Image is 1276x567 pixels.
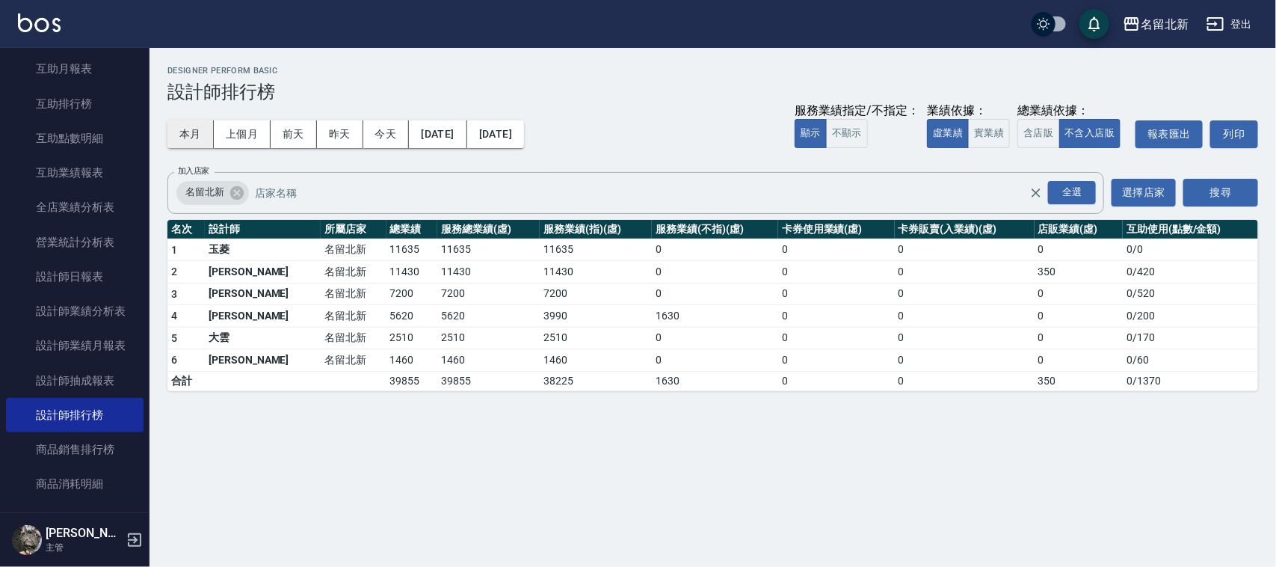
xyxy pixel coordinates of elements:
[895,349,1035,372] td: 0
[778,239,895,261] td: 0
[1123,305,1258,328] td: 0 / 200
[1035,327,1124,349] td: 0
[386,327,438,349] td: 2510
[386,261,438,283] td: 11430
[167,66,1258,76] h2: Designer Perform Basic
[1123,261,1258,283] td: 0 / 420
[1048,181,1096,204] div: 全選
[6,225,144,260] a: 營業統計分析表
[321,283,386,305] td: 名留北新
[46,526,122,541] h5: [PERSON_NAME]
[1123,349,1258,372] td: 0 / 60
[652,305,778,328] td: 1630
[1035,283,1124,305] td: 0
[540,220,652,239] th: 服務業績(指)(虛)
[171,354,177,366] span: 6
[652,283,778,305] td: 0
[895,283,1035,305] td: 0
[321,239,386,261] td: 名留北新
[1035,220,1124,239] th: 店販業績(虛)
[205,261,321,283] td: [PERSON_NAME]
[6,328,144,363] a: 設計師業績月報表
[652,371,778,390] td: 1630
[652,220,778,239] th: 服務業績(不指)(虛)
[409,120,466,148] button: [DATE]
[540,283,652,305] td: 7200
[437,305,540,328] td: 5620
[363,120,410,148] button: 今天
[1123,283,1258,305] td: 0 / 520
[968,119,1010,148] button: 實業績
[271,120,317,148] button: 前天
[927,103,1010,119] div: 業績依據：
[6,87,144,121] a: 互助排行榜
[1210,120,1258,148] button: 列印
[652,239,778,261] td: 0
[6,398,144,432] a: 設計師排行榜
[321,349,386,372] td: 名留北新
[778,305,895,328] td: 0
[167,82,1258,102] h3: 設計師排行榜
[437,371,540,390] td: 39855
[171,288,177,300] span: 3
[386,220,438,239] th: 總業績
[437,327,540,349] td: 2510
[437,283,540,305] td: 7200
[205,349,321,372] td: [PERSON_NAME]
[6,121,144,156] a: 互助點數明細
[6,502,144,536] a: 服務扣項明細表
[205,239,321,261] td: 玉菱
[171,266,177,278] span: 2
[437,239,540,261] td: 11635
[176,181,249,205] div: 名留北新
[1123,327,1258,349] td: 0 / 170
[778,220,895,239] th: 卡券使用業績(虛)
[205,327,321,349] td: 大雲
[6,52,144,86] a: 互助月報表
[6,467,144,501] a: 商品消耗明細
[895,327,1035,349] td: 0
[1017,103,1128,119] div: 總業績依據：
[437,261,540,283] td: 11430
[18,13,61,32] img: Logo
[251,180,1056,206] input: 店家名稱
[895,239,1035,261] td: 0
[1035,371,1124,390] td: 350
[6,364,144,398] a: 設計師抽成報表
[652,261,778,283] td: 0
[6,156,144,190] a: 互助業績報表
[386,349,438,372] td: 1460
[778,283,895,305] td: 0
[1183,179,1258,206] button: 搜尋
[437,220,540,239] th: 服務總業績(虛)
[895,305,1035,328] td: 0
[795,103,919,119] div: 服務業績指定/不指定：
[6,294,144,328] a: 設計師業績分析表
[171,332,177,344] span: 5
[652,349,778,372] td: 0
[1026,183,1047,203] button: Clear
[1017,119,1059,148] button: 含店販
[1045,178,1099,207] button: Open
[1035,239,1124,261] td: 0
[1123,239,1258,261] td: 0 / 0
[6,432,144,467] a: 商品銷售排行榜
[467,120,524,148] button: [DATE]
[176,185,233,200] span: 名留北新
[214,120,271,148] button: 上個月
[6,190,144,224] a: 全店業績分析表
[895,261,1035,283] td: 0
[12,525,42,555] img: Person
[1059,119,1121,148] button: 不含入店販
[540,261,652,283] td: 11430
[437,349,540,372] td: 1460
[205,305,321,328] td: [PERSON_NAME]
[167,220,1258,391] table: a dense table
[317,120,363,148] button: 昨天
[167,220,205,239] th: 名次
[178,165,209,177] label: 加入店家
[386,305,438,328] td: 5620
[540,349,652,372] td: 1460
[1035,349,1124,372] td: 0
[826,119,868,148] button: 不顯示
